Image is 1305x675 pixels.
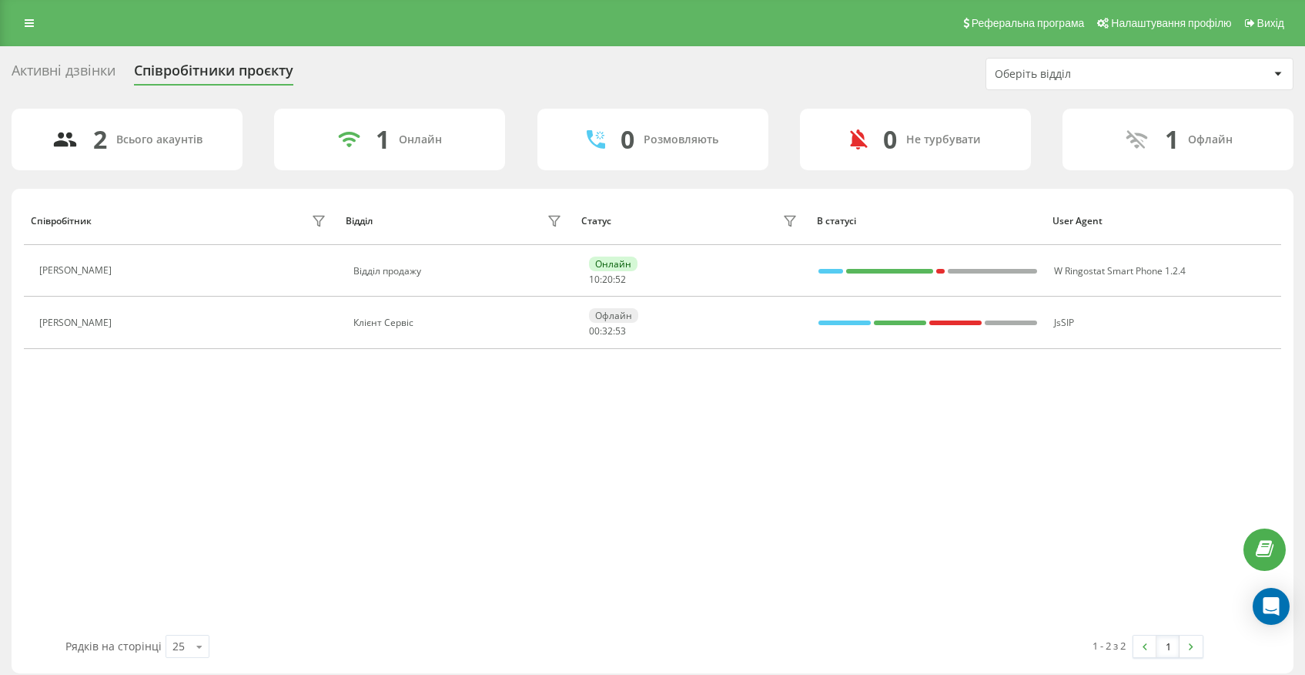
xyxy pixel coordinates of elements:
[1052,216,1273,227] div: User Agent
[1165,125,1179,154] div: 1
[589,324,600,337] span: 00
[602,324,613,337] span: 32
[1093,638,1126,653] div: 1 - 2 з 2
[589,257,637,271] div: Онлайн
[1253,588,1290,625] div: Open Intercom Messenger
[644,133,718,146] div: Розмовляють
[906,133,981,146] div: Не турбувати
[615,324,626,337] span: 53
[172,639,185,654] div: 25
[995,68,1179,81] div: Оберіть відділ
[615,273,626,286] span: 52
[93,125,107,154] div: 2
[376,125,390,154] div: 1
[817,216,1038,227] div: В статусі
[353,266,565,277] div: Відділ продажу
[346,216,373,227] div: Відділ
[353,317,565,328] div: Клієнт Сервіс
[39,265,115,276] div: [PERSON_NAME]
[65,639,162,653] span: Рядків на сторінці
[1156,636,1180,657] a: 1
[1054,264,1186,277] span: W Ringostat Smart Phone 1.2.4
[589,274,626,285] div: : :
[31,216,92,227] div: Співробітник
[134,62,293,86] div: Співробітники проєкту
[589,326,626,337] div: : :
[589,308,638,323] div: Офлайн
[1188,133,1233,146] div: Офлайн
[399,133,442,146] div: Онлайн
[602,273,613,286] span: 20
[1111,17,1231,29] span: Налаштування профілю
[12,62,115,86] div: Активні дзвінки
[581,216,611,227] div: Статус
[883,125,897,154] div: 0
[589,273,600,286] span: 10
[39,317,115,328] div: [PERSON_NAME]
[972,17,1085,29] span: Реферальна програма
[116,133,202,146] div: Всього акаунтів
[1054,316,1074,329] span: JsSIP
[621,125,634,154] div: 0
[1257,17,1284,29] span: Вихід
